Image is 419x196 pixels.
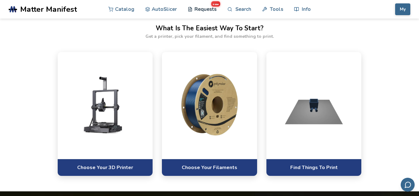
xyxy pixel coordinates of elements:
[211,1,220,7] span: new
[266,159,362,176] a: Find Things To Print
[156,24,264,33] h2: What Is The Easiest Way To Start?
[168,74,251,136] img: Pick software
[273,74,355,136] img: Select materials
[145,33,274,40] p: Get a printer, pick your filament, and find something to print.
[58,159,153,176] a: Choose Your 3D Printer
[64,74,147,136] img: Choose a printer
[162,159,257,176] a: Choose Your Filaments
[395,3,410,15] button: My
[20,5,77,14] span: Matter Manifest
[401,178,415,192] button: Send feedback via email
